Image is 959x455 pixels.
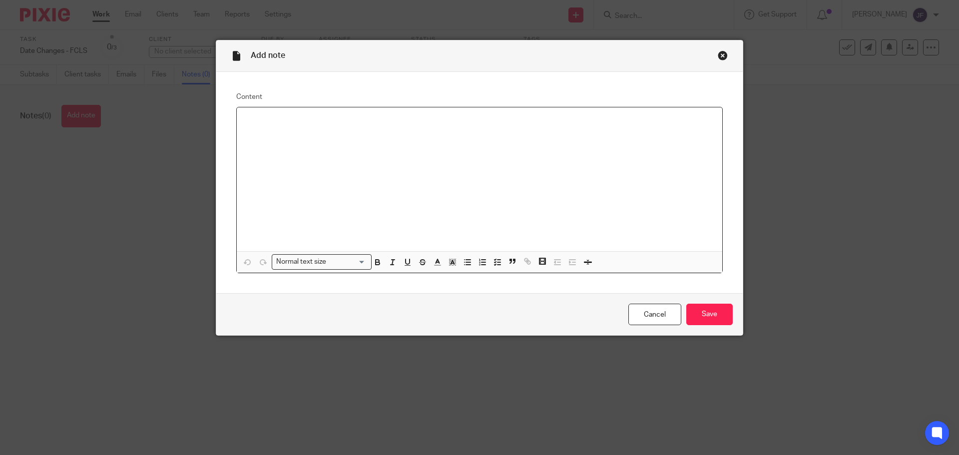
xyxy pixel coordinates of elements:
[274,257,329,267] span: Normal text size
[718,50,728,60] div: Close this dialog window
[686,304,733,325] input: Save
[236,92,723,102] label: Content
[330,257,366,267] input: Search for option
[251,51,285,59] span: Add note
[628,304,681,325] a: Cancel
[272,254,372,270] div: Search for option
